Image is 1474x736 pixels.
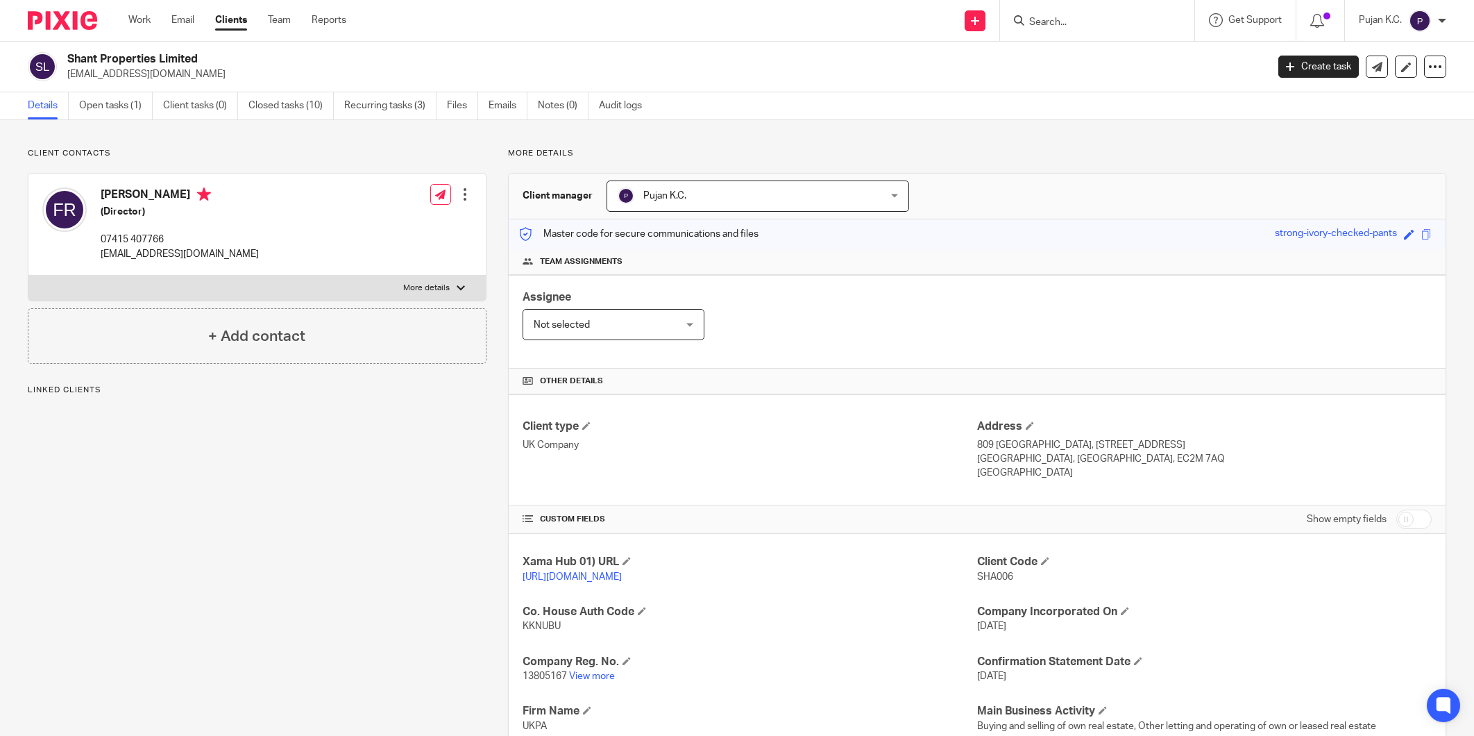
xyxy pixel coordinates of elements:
div: strong-ivory-checked-pants [1275,226,1397,242]
a: Recurring tasks (3) [344,92,437,119]
p: [EMAIL_ADDRESS][DOMAIN_NAME] [101,247,259,261]
h4: Co. House Auth Code [523,605,977,619]
h4: + Add contact [208,326,305,347]
a: Create task [1278,56,1359,78]
img: svg%3E [1409,10,1431,32]
a: Open tasks (1) [79,92,153,119]
h5: (Director) [101,205,259,219]
img: svg%3E [42,187,87,232]
a: Work [128,13,151,27]
h4: Xama Hub 01) URL [523,555,977,569]
a: Files [447,92,478,119]
span: Not selected [534,320,590,330]
img: svg%3E [28,52,57,81]
h4: CUSTOM FIELDS [523,514,977,525]
p: UK Company [523,438,977,452]
a: Email [171,13,194,27]
p: Pujan K.C. [1359,13,1402,27]
h4: Company Reg. No. [523,655,977,669]
a: [URL][DOMAIN_NAME] [523,572,622,582]
span: Other details [540,376,603,387]
h4: Client Code [977,555,1432,569]
h4: Company Incorporated On [977,605,1432,619]
p: 07415 407766 [101,233,259,246]
h4: [PERSON_NAME] [101,187,259,205]
span: Team assignments [540,256,622,267]
input: Search [1028,17,1153,29]
span: [DATE] [977,621,1006,631]
a: View more [569,671,615,681]
a: Reports [312,13,346,27]
span: UKPA [523,721,547,731]
p: More details [508,148,1446,159]
span: SHA006 [977,572,1013,582]
a: Audit logs [599,92,652,119]
span: Pujan K.C. [643,191,686,201]
h3: Client manager [523,189,593,203]
h4: Firm Name [523,704,977,719]
p: Master code for secure communications and files [519,227,759,241]
p: Linked clients [28,385,486,396]
h4: Confirmation Statement Date [977,655,1432,669]
h4: Main Business Activity [977,704,1432,719]
span: Assignee [523,292,571,303]
p: [EMAIL_ADDRESS][DOMAIN_NAME] [67,67,1257,81]
span: [DATE] [977,671,1006,681]
a: Closed tasks (10) [248,92,334,119]
a: Clients [215,13,247,27]
i: Primary [197,187,211,201]
h4: Client type [523,419,977,434]
h2: Shant Properties Limited [67,52,1019,67]
img: Pixie [28,11,97,30]
span: KKNUBU [523,621,561,631]
a: Notes (0) [538,92,588,119]
p: [GEOGRAPHIC_DATA] [977,466,1432,480]
span: Get Support [1228,15,1282,25]
h4: Address [977,419,1432,434]
span: Buying and selling of own real estate, Other letting and operating of own or leased real estate [977,721,1376,731]
p: More details [403,283,450,294]
span: 13805167 [523,671,567,681]
p: [GEOGRAPHIC_DATA], [GEOGRAPHIC_DATA], EC2M 7AQ [977,452,1432,466]
a: Details [28,92,69,119]
a: Team [268,13,291,27]
a: Client tasks (0) [163,92,238,119]
p: 809 [GEOGRAPHIC_DATA], [STREET_ADDRESS] [977,438,1432,452]
a: Emails [489,92,527,119]
img: svg%3E [618,187,634,204]
label: Show empty fields [1307,512,1387,526]
p: Client contacts [28,148,486,159]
